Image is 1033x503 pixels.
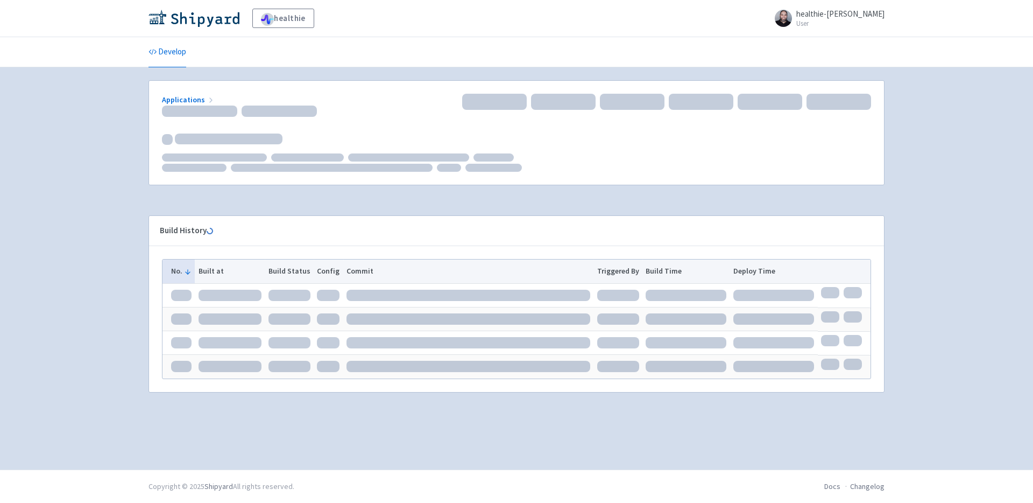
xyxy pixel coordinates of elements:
[195,260,265,283] th: Built at
[642,260,730,283] th: Build Time
[171,266,192,277] button: No.
[730,260,818,283] th: Deploy Time
[265,260,314,283] th: Build Status
[796,20,885,27] small: User
[850,481,885,491] a: Changelog
[768,10,885,27] a: healthie-[PERSON_NAME] User
[796,9,885,19] span: healthie-[PERSON_NAME]
[824,481,840,491] a: Docs
[162,95,215,104] a: Applications
[148,481,294,492] div: Copyright © 2025 All rights reserved.
[314,260,343,283] th: Config
[160,225,856,237] div: Build History
[148,10,239,27] img: Shipyard logo
[252,9,314,28] a: healthie
[148,37,186,67] a: Develop
[593,260,642,283] th: Triggered By
[343,260,594,283] th: Commit
[204,481,233,491] a: Shipyard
